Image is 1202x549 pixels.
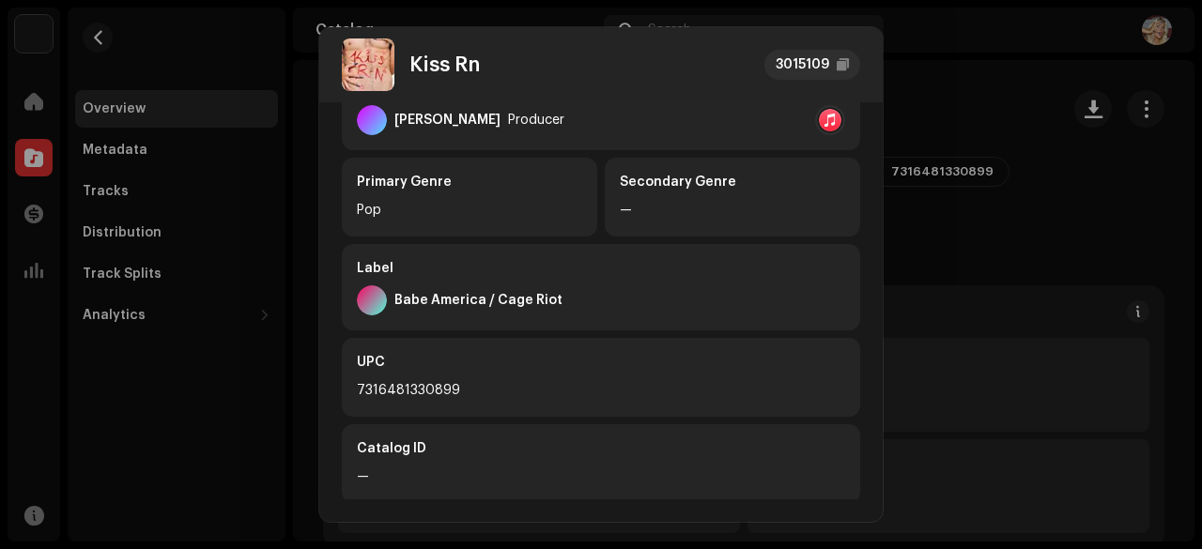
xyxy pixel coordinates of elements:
div: — [620,199,845,221]
div: Label [357,259,845,278]
div: 7316481330899 [357,379,845,402]
div: Catalog ID [357,439,845,458]
div: [PERSON_NAME] [394,113,501,128]
div: Pop [357,199,582,221]
div: Primary Genre [357,173,582,191]
div: Babe America / Cage Riot [394,293,562,308]
div: UPC [357,353,845,372]
div: Kiss Rn [409,53,480,76]
div: 3015109 [776,53,829,76]
div: — [357,465,845,488]
div: Secondary Genre [620,173,845,191]
div: Producer [508,113,564,128]
img: 9169b476-581b-4fb3-80ef-bd3f083e61b1 [342,38,394,91]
